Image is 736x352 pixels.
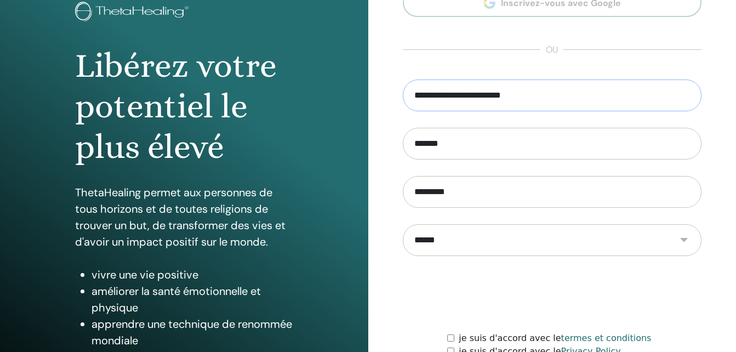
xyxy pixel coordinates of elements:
p: ThetaHealing permet aux personnes de tous horizons et de toutes religions de trouver un but, de t... [75,184,293,250]
iframe: reCAPTCHA [469,272,635,315]
span: ou [540,43,563,56]
a: termes et conditions [561,333,652,343]
li: améliorer la santé émotionnelle et physique [92,283,293,316]
li: apprendre une technique de renommée mondiale [92,316,293,349]
li: vivre une vie positive [92,266,293,283]
label: je suis d'accord avec le [459,332,651,345]
h1: Libérez votre potentiel le plus élevé [75,46,293,168]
